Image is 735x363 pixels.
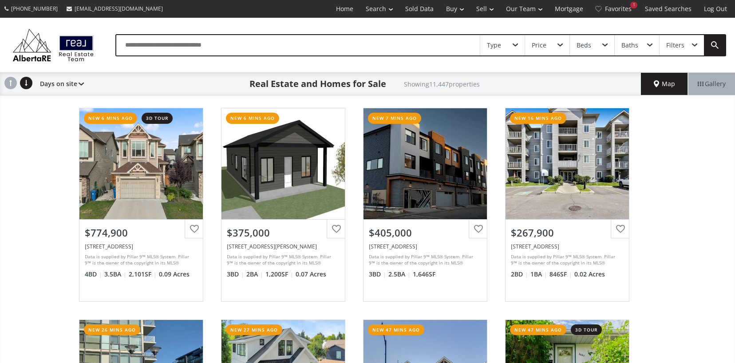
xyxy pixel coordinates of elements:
[36,73,84,95] div: Days on site
[227,243,340,250] div: 7038 48 Street, Taber, AB T1G 0G7
[227,226,340,240] div: $375,000
[698,79,726,88] span: Gallery
[688,73,735,95] div: Gallery
[296,270,326,279] span: 0.07 Acres
[641,73,688,95] div: Map
[246,270,263,279] span: 2 BA
[265,270,293,279] span: 1,200 SF
[654,79,675,88] span: Map
[85,253,195,267] div: Data is supplied by Pillar 9™ MLS® System. Pillar 9™ is the owner of the copyright in its MLS® Sy...
[511,253,621,267] div: Data is supplied by Pillar 9™ MLS® System. Pillar 9™ is the owner of the copyright in its MLS® Sy...
[511,226,624,240] div: $267,900
[85,270,102,279] span: 4 BD
[104,270,126,279] span: 3.5 BA
[85,226,198,240] div: $774,900
[227,270,244,279] span: 3 BD
[212,99,354,310] a: new 6 mins ago$375,000[STREET_ADDRESS][PERSON_NAME]Data is supplied by Pillar 9™ MLS® System. Pil...
[549,270,572,279] span: 846 SF
[666,42,684,48] div: Filters
[227,253,337,267] div: Data is supplied by Pillar 9™ MLS® System. Pillar 9™ is the owner of the copyright in its MLS® Sy...
[369,243,482,250] div: 81 Midtown Boulevard SW #611, Airdrie, AB T4B4E7
[369,226,482,240] div: $405,000
[129,270,157,279] span: 2,101 SF
[75,5,163,12] span: [EMAIL_ADDRESS][DOMAIN_NAME]
[62,0,167,17] a: [EMAIL_ADDRESS][DOMAIN_NAME]
[532,42,546,48] div: Price
[413,270,435,279] span: 1,646 SF
[511,243,624,250] div: 604 8 Street SW #3304, Airdrie, AB T4B2W4
[621,42,638,48] div: Baths
[369,270,386,279] span: 3 BD
[249,78,386,90] h1: Real Estate and Homes for Sale
[404,81,480,87] h2: Showing 11,447 properties
[9,27,98,63] img: Logo
[577,42,591,48] div: Beds
[388,270,411,279] span: 2.5 BA
[85,243,198,250] div: 2075 Brightoncrest Common SE, Calgary, AB T2Z 1E7
[487,42,501,48] div: Type
[11,5,58,12] span: [PHONE_NUMBER]
[369,253,479,267] div: Data is supplied by Pillar 9™ MLS® System. Pillar 9™ is the owner of the copyright in its MLS® Sy...
[159,270,190,279] span: 0.09 Acres
[574,270,605,279] span: 0.02 Acres
[496,99,638,310] a: new 16 mins ago$267,900[STREET_ADDRESS]Data is supplied by Pillar 9™ MLS® System. Pillar 9™ is th...
[530,270,547,279] span: 1 BA
[70,99,212,310] a: new 6 mins ago3d tour$774,900[STREET_ADDRESS]Data is supplied by Pillar 9™ MLS® System. Pillar 9™...
[630,2,637,8] div: 1
[354,99,496,310] a: new 7 mins ago$405,000[STREET_ADDRESS]Data is supplied by Pillar 9™ MLS® System. Pillar 9™ is the...
[511,270,528,279] span: 2 BD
